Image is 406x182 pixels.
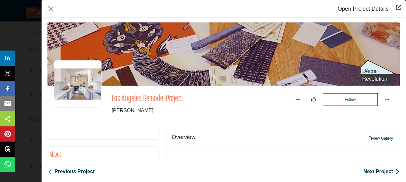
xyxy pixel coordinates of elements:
[363,168,399,175] a: Next Project
[48,168,95,175] a: Previous Project
[366,134,396,143] button: View Gallery
[172,134,195,141] h5: Overview
[112,107,207,114] span: [PERSON_NAME]
[338,6,389,12] a: Open Project Details
[46,4,56,14] button: Close
[49,150,156,160] h2: About
[323,93,378,106] button: Follow
[112,94,207,105] h2: Los Angeles Remodel Project
[54,60,101,108] img: los-angeles-remodel-project logo
[307,94,320,106] button: Like
[381,94,393,106] button: More Options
